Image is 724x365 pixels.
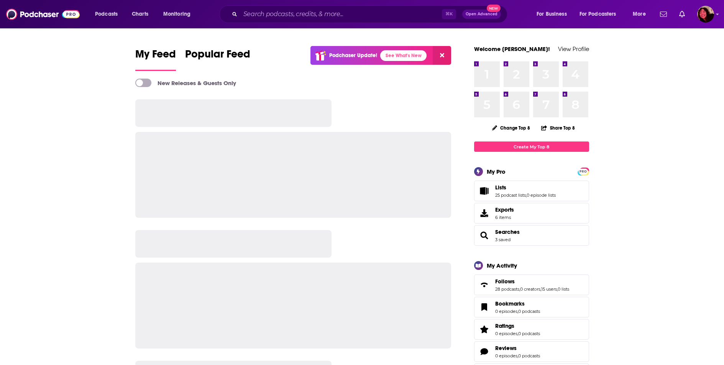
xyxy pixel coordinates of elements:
[517,353,518,358] span: ,
[518,331,540,336] a: 0 podcasts
[185,48,250,71] a: Popular Feed
[466,12,497,16] span: Open Advanced
[477,324,492,335] a: Ratings
[495,215,514,220] span: 6 items
[474,225,589,246] span: Searches
[127,8,153,20] a: Charts
[520,286,540,292] a: 0 creators
[495,192,526,198] a: 25 podcast lists
[474,181,589,201] span: Lists
[474,319,589,340] span: Ratings
[495,184,556,191] a: Lists
[517,331,518,336] span: ,
[541,120,575,135] button: Share Top 8
[495,353,517,358] a: 0 episodes
[517,309,518,314] span: ,
[495,322,540,329] a: Ratings
[540,286,541,292] span: ,
[527,192,556,198] a: 0 episode lists
[495,345,517,352] span: Reviews
[519,286,520,292] span: ,
[163,9,190,20] span: Monitoring
[487,5,501,12] span: New
[240,8,442,20] input: Search podcasts, credits, & more...
[633,9,646,20] span: More
[158,8,200,20] button: open menu
[135,48,176,65] span: My Feed
[477,208,492,219] span: Exports
[580,9,616,20] span: For Podcasters
[477,280,492,290] a: Follows
[557,286,558,292] span: ,
[657,8,670,21] a: Show notifications dropdown
[474,297,589,317] span: Bookmarks
[518,309,540,314] a: 0 podcasts
[537,9,567,20] span: For Business
[462,10,501,19] button: Open AdvancedNew
[575,8,627,20] button: open menu
[487,262,517,269] div: My Activity
[558,286,569,292] a: 0 lists
[329,52,377,59] p: Podchaser Update!
[488,123,535,133] button: Change Top 8
[579,168,588,174] a: PRO
[185,48,250,65] span: Popular Feed
[518,353,540,358] a: 0 podcasts
[495,345,540,352] a: Reviews
[627,8,655,20] button: open menu
[135,48,176,71] a: My Feed
[495,300,540,307] a: Bookmarks
[495,300,525,307] span: Bookmarks
[495,331,517,336] a: 0 episodes
[495,237,511,242] a: 3 saved
[697,6,714,23] span: Logged in as Kathryn-Musilek
[477,302,492,312] a: Bookmarks
[6,7,80,21] img: Podchaser - Follow, Share and Rate Podcasts
[135,79,236,87] a: New Releases & Guests Only
[90,8,128,20] button: open menu
[676,8,688,21] a: Show notifications dropdown
[697,6,714,23] img: User Profile
[495,322,514,329] span: Ratings
[474,203,589,224] a: Exports
[495,206,514,213] span: Exports
[380,50,427,61] a: See What's New
[495,286,519,292] a: 28 podcasts
[487,168,506,175] div: My Pro
[477,186,492,196] a: Lists
[474,341,589,362] span: Reviews
[495,278,515,285] span: Follows
[697,6,714,23] button: Show profile menu
[495,229,520,235] a: Searches
[474,275,589,295] span: Follows
[132,9,148,20] span: Charts
[495,309,517,314] a: 0 episodes
[95,9,118,20] span: Podcasts
[495,184,506,191] span: Lists
[442,9,456,19] span: ⌘ K
[495,278,569,285] a: Follows
[227,5,515,23] div: Search podcasts, credits, & more...
[474,45,550,53] a: Welcome [PERSON_NAME]!
[531,8,576,20] button: open menu
[541,286,557,292] a: 15 users
[477,230,492,241] a: Searches
[558,45,589,53] a: View Profile
[474,141,589,152] a: Create My Top 8
[579,169,588,174] span: PRO
[477,346,492,357] a: Reviews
